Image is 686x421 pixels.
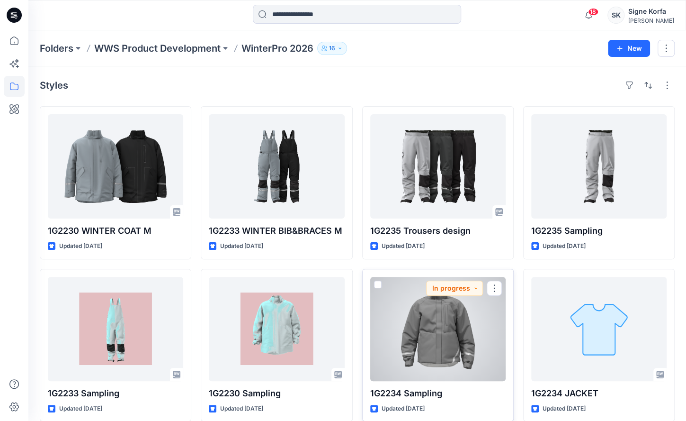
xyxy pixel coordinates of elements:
[370,114,506,219] a: 1G2235 Trousers design
[531,224,667,238] p: 1G2235 Sampling
[220,404,263,414] p: Updated [DATE]
[209,277,344,381] a: 1G2230 Sampling
[94,42,221,55] a: WWS Product Development
[40,42,73,55] a: Folders
[531,114,667,219] a: 1G2235 Sampling
[317,42,347,55] button: 16
[607,7,624,24] div: SK
[382,241,425,251] p: Updated [DATE]
[40,80,68,91] h4: Styles
[543,404,586,414] p: Updated [DATE]
[48,277,183,381] a: 1G2233 Sampling
[48,114,183,219] a: 1G2230 WINTER COAT M
[628,17,674,24] div: [PERSON_NAME]
[382,404,425,414] p: Updated [DATE]
[209,224,344,238] p: 1G2233 WINTER BIB&BRACES M
[59,241,102,251] p: Updated [DATE]
[209,114,344,219] a: 1G2233 WINTER BIB&BRACES M
[370,224,506,238] p: 1G2235 Trousers design
[241,42,313,55] p: WinterPro 2026
[370,277,506,381] a: 1G2234 Sampling
[370,387,506,400] p: 1G2234 Sampling
[531,387,667,400] p: 1G2234 JACKET
[48,387,183,400] p: 1G2233 Sampling
[59,404,102,414] p: Updated [DATE]
[531,277,667,381] a: 1G2234 JACKET
[220,241,263,251] p: Updated [DATE]
[329,43,335,54] p: 16
[588,8,598,16] span: 18
[48,224,183,238] p: 1G2230 WINTER COAT M
[628,6,674,17] div: Signe Korfa
[543,241,586,251] p: Updated [DATE]
[209,387,344,400] p: 1G2230 Sampling
[608,40,650,57] button: New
